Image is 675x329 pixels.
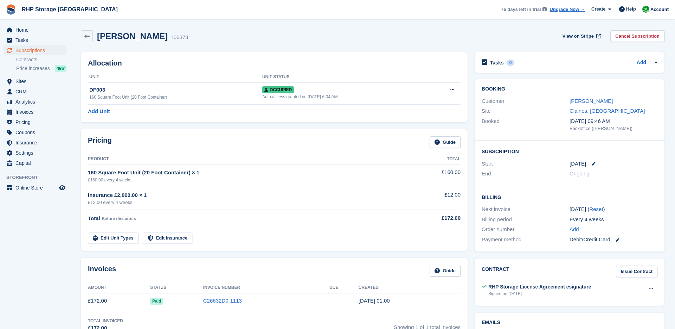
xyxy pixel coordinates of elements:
[88,177,406,183] div: £160.00 every 4 weeks
[15,128,58,137] span: Coupons
[488,283,591,291] div: RHP Storage License Agreement esignature
[88,191,406,199] div: Insurance £2,000.00 × 1
[488,291,591,297] div: Signed on [DATE]
[490,60,504,66] h2: Tasks
[501,6,541,13] span: 76 days left in trial
[570,108,645,114] a: Claines, [GEOGRAPHIC_DATA]
[570,205,657,213] div: [DATE] ( )
[88,154,406,165] th: Product
[430,265,461,277] a: Guide
[203,282,329,293] th: Invoice Number
[15,148,58,158] span: Settings
[482,193,657,200] h2: Billing
[262,94,428,100] div: Auto access granted on [DATE] 6:04 AM
[6,4,16,15] img: stora-icon-8386f47178a22dfd0bd8f6a31ec36ba5ce8667c1dd55bd0f319d3a0aa187defe.svg
[143,232,193,244] a: Edit Insurance
[88,265,116,277] h2: Invoices
[482,117,570,132] div: Booked
[171,33,188,42] div: 106373
[4,148,66,158] a: menu
[88,215,100,221] span: Total
[610,30,664,42] a: Cancel Subscription
[482,170,570,178] div: End
[58,184,66,192] a: Preview store
[16,56,66,63] a: Contracts
[642,6,649,13] img: Rod
[570,117,657,125] div: [DATE] 09:46 AM
[570,216,657,224] div: Every 4 weeks
[19,4,121,15] a: RHP Storage [GEOGRAPHIC_DATA]
[15,35,58,45] span: Tasks
[150,298,163,305] span: Paid
[88,318,123,324] div: Total Invoiced
[88,199,406,206] div: £12.00 every 4 weeks
[4,97,66,107] a: menu
[570,125,657,132] div: Backoffice ([PERSON_NAME])
[15,45,58,55] span: Subscriptions
[262,72,428,83] th: Unit Status
[482,160,570,168] div: Start
[15,107,58,117] span: Invoices
[4,35,66,45] a: menu
[4,158,66,168] a: menu
[4,25,66,35] a: menu
[88,293,150,309] td: £172.00
[482,148,657,155] h2: Subscription
[591,6,605,13] span: Create
[88,107,110,116] a: Add Unit
[637,59,646,67] a: Add
[406,164,461,187] td: £160.00
[570,236,657,244] div: Debit/Credit Card
[482,225,570,234] div: Order number
[482,266,509,277] h2: Contract
[88,169,406,177] div: 160 Square Foot Unit (20 Foot Container) × 1
[570,98,613,104] a: [PERSON_NAME]
[203,298,242,304] a: C26632D0-1113
[482,107,570,115] div: Site
[550,6,585,13] a: Upgrade Now →
[97,31,168,41] h2: [PERSON_NAME]
[15,117,58,127] span: Pricing
[406,187,461,210] td: £12.00
[570,170,590,176] span: Ongoing
[359,298,390,304] time: 2025-10-01 00:00:30 UTC
[482,320,657,325] h2: Emails
[88,282,150,293] th: Amount
[6,174,70,181] span: Storefront
[507,60,515,66] div: 0
[542,7,547,11] img: icon-info-grey-7440780725fd019a000dd9b08b2336e03edf1995a4989e88bcd33f0948082b44.svg
[4,117,66,127] a: menu
[89,86,262,94] div: DF003
[482,205,570,213] div: Next invoice
[406,154,461,165] th: Total
[4,45,66,55] a: menu
[15,25,58,35] span: Home
[89,94,262,100] div: 160 Square Foot Unit (20 Foot Container)
[16,65,50,72] span: Price increases
[482,86,657,92] h2: Booking
[626,6,636,13] span: Help
[359,282,461,293] th: Created
[482,97,570,105] div: Customer
[88,59,461,67] h2: Allocation
[560,30,602,42] a: View on Stripe
[15,87,58,97] span: CRM
[15,158,58,168] span: Capital
[482,216,570,224] div: Billing period
[570,160,586,168] time: 2025-10-01 00:00:00 UTC
[150,282,203,293] th: Status
[4,87,66,97] a: menu
[262,86,294,93] span: Occupied
[15,138,58,148] span: Insurance
[15,183,58,193] span: Online Store
[88,136,112,148] h2: Pricing
[88,72,262,83] th: Unit
[589,206,603,212] a: Reset
[55,65,66,72] div: NEW
[16,64,66,72] a: Price increases NEW
[482,236,570,244] div: Payment method
[15,97,58,107] span: Analytics
[88,232,139,244] a: Edit Unit Types
[4,183,66,193] a: menu
[650,6,669,13] span: Account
